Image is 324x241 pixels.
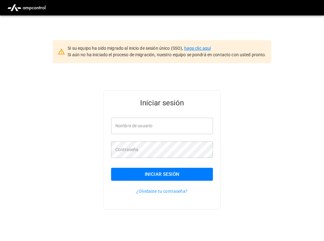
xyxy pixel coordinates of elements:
span: Si aún no ha iniciado el proceso de migración, nuestro equipo se pondrá en contacto con usted pro... [68,52,266,57]
button: Iniciar sesión [111,168,213,181]
span: Si su equipo ha sido migrado al inicio de sesión único (SSO), [68,46,184,51]
p: ¿Olvidaste tu contraseña? [111,188,213,194]
img: ampcontrol.io logo [5,2,48,14]
h5: Iniciar sesión [111,98,213,108]
a: haga clic aquí [184,46,211,51]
